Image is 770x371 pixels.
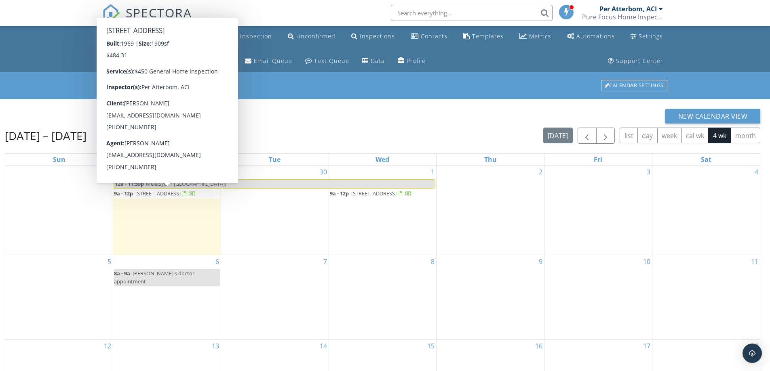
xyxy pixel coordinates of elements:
button: month [730,128,760,143]
td: Go to September 30, 2025 [221,166,329,255]
a: Go to October 2, 2025 [537,166,544,178]
a: 9a - 12p [STREET_ADDRESS] [114,189,220,199]
a: Go to October 14, 2025 [318,340,329,352]
td: Go to October 1, 2025 [329,166,437,255]
div: Profile [407,57,426,65]
a: Monday [158,154,176,165]
td: Go to October 9, 2025 [437,255,544,339]
a: Go to October 5, 2025 [106,255,113,268]
a: Go to September 28, 2025 [102,166,113,178]
img: The Best Home Inspection Software - Spectora [102,4,120,22]
div: Calendar [174,32,202,40]
div: Per Atterbom, ACI [599,5,657,13]
button: Next [596,128,615,144]
td: Go to September 28, 2025 [5,166,113,255]
div: New Inspection [226,32,272,40]
td: Go to October 11, 2025 [652,255,760,339]
a: Go to October 3, 2025 [645,166,652,178]
a: Go to October 6, 2025 [214,255,221,268]
a: New Inspection [214,29,275,44]
a: Go to October 12, 2025 [102,340,113,352]
button: [DATE] [543,128,573,143]
a: Automations (Basic) [564,29,618,44]
span: Mel&Syd in [GEOGRAPHIC_DATA]! [146,180,226,187]
a: Support Center [605,54,667,69]
a: Unconfirmed [285,29,339,44]
a: Payments [144,54,189,69]
a: Dashboard [104,29,153,44]
td: Go to October 5, 2025 [5,255,113,339]
a: Go to October 18, 2025 [749,340,760,352]
a: Data [359,54,388,69]
td: Go to October 8, 2025 [329,255,437,339]
a: Wednesday [374,154,391,165]
div: Payments [156,57,186,65]
span: SPECTORA [126,4,192,21]
button: week [657,128,682,143]
a: Go to October 17, 2025 [641,340,652,352]
td: Go to October 3, 2025 [544,166,652,255]
div: Support Center [616,57,663,65]
div: Pure Focus Home Inspections, Inc. [582,13,663,21]
div: Contacts [421,32,447,40]
a: 9a - 12p [STREET_ADDRESS] [330,190,412,197]
div: Dashboard [116,32,150,40]
a: 9a - 12p [STREET_ADDRESS] [114,190,196,197]
a: Go to October 10, 2025 [641,255,652,268]
td: Go to October 4, 2025 [652,166,760,255]
a: Go to October 7, 2025 [322,255,329,268]
div: Open Intercom Messenger [743,344,762,363]
div: Billing [116,57,134,65]
button: New Calendar View [665,109,761,124]
a: Go to October 16, 2025 [534,340,544,352]
span: 8a - 9a [114,270,130,277]
a: Go to September 30, 2025 [318,166,329,178]
div: Payouts [208,57,232,65]
span: 9a - 12p [330,190,349,197]
a: Tuesday [267,154,282,165]
a: Sunday [51,154,67,165]
input: Search everything... [391,5,553,21]
a: Go to October 15, 2025 [426,340,436,352]
div: Text Queue [314,57,349,65]
a: Inspections [348,29,398,44]
button: cal wk [681,128,709,143]
div: Email Queue [254,57,292,65]
h2: [DATE] – [DATE] [5,128,86,144]
div: Settings [639,32,663,40]
a: Company Profile [394,54,429,69]
span: [STREET_ADDRESS] [351,190,397,197]
a: Settings [627,29,666,44]
span: [STREET_ADDRESS] [135,190,181,197]
a: Contacts [408,29,451,44]
a: Billing [104,54,137,69]
a: Go to October 9, 2025 [537,255,544,268]
a: Saturday [699,154,713,165]
a: Text Queue [302,54,352,69]
a: 9a - 12p [STREET_ADDRESS] [330,189,436,199]
div: Data [371,57,385,65]
div: Automations [576,32,615,40]
button: Previous [578,128,597,144]
a: Thursday [483,154,498,165]
div: Calendar Settings [601,80,667,91]
div: Metrics [529,32,551,40]
a: Go to September 29, 2025 [210,166,221,178]
button: day [637,128,658,143]
td: Go to September 29, 2025 [113,166,221,255]
a: Calendar [162,29,205,44]
a: Go to October 13, 2025 [210,340,221,352]
td: Go to October 7, 2025 [221,255,329,339]
a: Payouts [196,54,235,69]
button: 4 wk [708,128,731,143]
a: Calendar Settings [600,79,668,92]
td: Go to October 2, 2025 [437,166,544,255]
div: Unconfirmed [296,32,335,40]
span: 12a - 11:59p [114,180,144,188]
span: [PERSON_NAME]'s doctor appointment [114,270,194,285]
td: Go to October 10, 2025 [544,255,652,339]
span: 9a - 12p [114,190,133,197]
a: Go to October 4, 2025 [753,166,760,178]
a: SPECTORA [102,11,192,28]
a: Templates [460,29,507,44]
